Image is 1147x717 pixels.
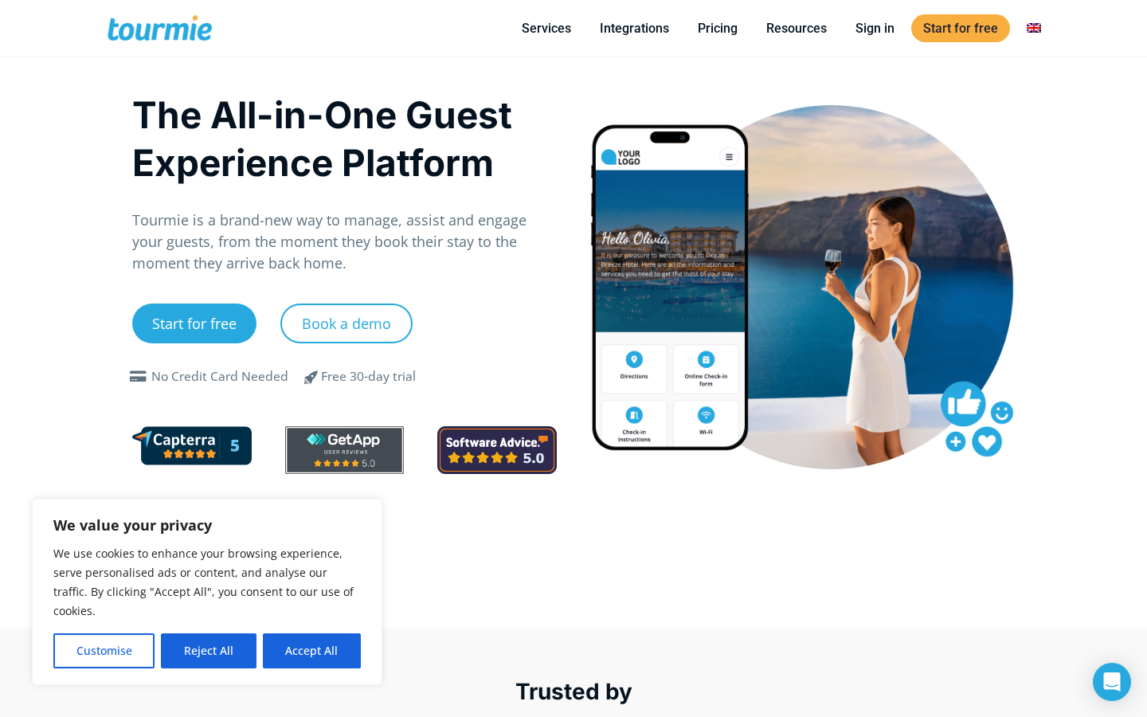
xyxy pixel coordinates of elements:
a: Services [510,18,583,38]
a: Start for free [132,304,256,343]
h1: The All-in-One Guest Experience Platform [132,91,557,186]
a: Pricing [686,18,750,38]
button: Customise [53,633,155,668]
p: We use cookies to enhance your browsing experience, serve personalised ads or content, and analys... [53,544,361,621]
div: Open Intercom Messenger [1093,663,1131,701]
div: No Credit Card Needed [151,367,288,386]
span:  [292,367,331,386]
button: Accept All [263,633,361,668]
p: Tourmie is a brand-new way to manage, assist and engage your guests, from the moment they book th... [132,210,557,274]
a: Sign in [844,18,906,38]
a: Start for free [911,14,1010,42]
p: We value your privacy [53,515,361,535]
div: Free 30-day trial [321,367,416,386]
button: Reject All [161,633,256,668]
a: Integrations [588,18,681,38]
a: Resources [754,18,839,38]
span:  [126,370,151,383]
span: Trusted by [515,678,632,705]
a: Book a demo [280,304,413,343]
